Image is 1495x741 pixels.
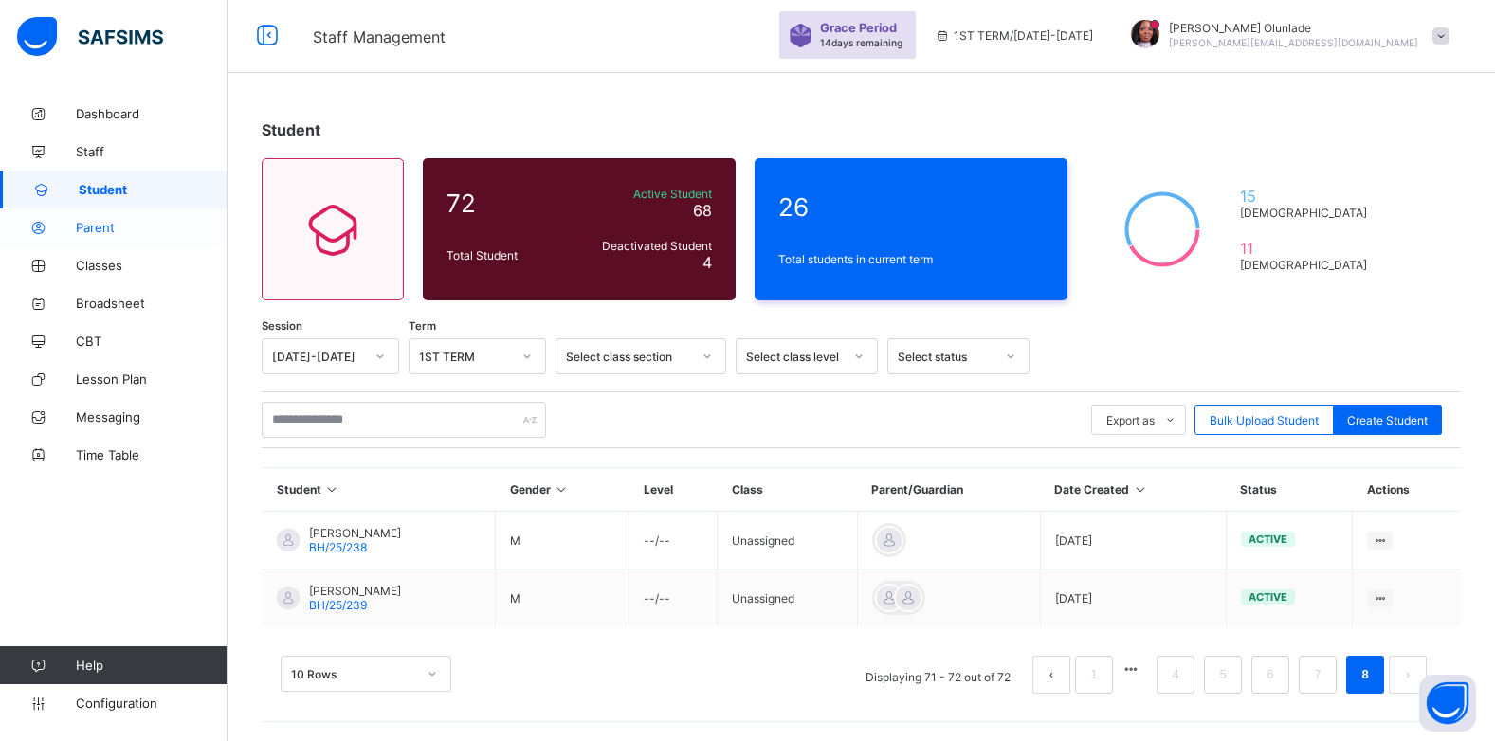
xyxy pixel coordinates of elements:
td: M [496,569,629,627]
span: 4 [702,253,712,272]
span: [DEMOGRAPHIC_DATA] [1240,258,1376,272]
span: Staff Management [313,27,446,46]
th: Parent/Guardian [857,468,1040,512]
span: Staff [76,144,228,159]
button: next page [1389,656,1427,694]
span: Dashboard [76,106,228,121]
div: Select class section [566,350,691,364]
li: 5 [1204,656,1242,694]
th: Date Created [1040,468,1226,512]
div: [DATE]-[DATE] [272,350,364,364]
td: Unassigned [718,512,858,569]
li: 6 [1251,656,1289,694]
span: Time Table [76,447,228,462]
i: Sort in Ascending Order [554,482,570,497]
span: Term [409,319,436,333]
a: 4 [1166,662,1184,687]
td: Unassigned [718,569,858,627]
li: Displaying 71 - 72 out of 72 [851,656,1025,694]
span: [PERSON_NAME] [309,526,401,540]
th: Student [263,468,496,512]
button: prev page [1032,656,1070,694]
span: 72 [447,189,568,218]
span: 68 [693,201,712,220]
span: session/term information [935,28,1093,43]
span: Lesson Plan [76,371,228,387]
li: 8 [1346,656,1384,694]
span: CBT [76,334,228,349]
a: 7 [1308,662,1326,687]
th: Level [629,468,718,512]
div: Select class level [746,350,843,364]
div: 1ST TERM [419,350,511,364]
td: --/-- [629,569,718,627]
button: Open asap [1419,675,1476,732]
span: Session [262,319,302,333]
span: BH/25/238 [309,540,367,554]
th: Class [718,468,858,512]
span: active [1249,590,1287,604]
span: Deactivated Student [577,239,712,253]
i: Sort in Ascending Order [1132,482,1148,497]
td: [DATE] [1040,512,1226,569]
span: 15 [1240,187,1376,206]
span: Create Student [1347,413,1428,427]
span: active [1249,533,1287,546]
span: Messaging [76,409,228,425]
span: Broadsheet [76,296,228,311]
div: OlubunmiOlunlade [1112,20,1459,51]
span: Bulk Upload Student [1210,413,1319,427]
span: 26 [778,192,1044,222]
span: Parent [76,220,228,235]
li: 下一页 [1389,656,1427,694]
img: sticker-purple.71386a28dfed39d6af7621340158ba97.svg [789,24,812,47]
span: Student [79,182,228,197]
span: [DEMOGRAPHIC_DATA] [1240,206,1376,220]
td: --/-- [629,512,718,569]
td: [DATE] [1040,569,1226,627]
th: Actions [1353,468,1461,512]
span: Classes [76,258,228,273]
td: M [496,512,629,569]
span: [PERSON_NAME] [309,584,401,598]
div: Total Student [442,244,573,267]
a: 6 [1261,662,1279,687]
i: Sort in Ascending Order [324,482,340,497]
div: 10 Rows [291,667,416,681]
span: Help [76,658,227,673]
th: Gender [496,468,629,512]
th: Status [1226,468,1353,512]
a: 1 [1085,662,1103,687]
li: 7 [1299,656,1337,694]
span: Total students in current term [778,252,1044,266]
span: Active Student [577,187,712,201]
li: 上一页 [1032,656,1070,694]
span: Export as [1106,413,1155,427]
span: Grace Period [820,21,897,35]
li: 向前 5 页 [1118,656,1144,682]
a: 5 [1213,662,1231,687]
span: 11 [1240,239,1376,258]
span: Student [262,120,320,139]
img: safsims [17,17,163,57]
div: Select status [898,350,994,364]
span: [PERSON_NAME] Olunlade [1169,21,1418,35]
span: Configuration [76,696,227,711]
span: BH/25/239 [309,598,367,612]
a: 8 [1356,662,1374,687]
span: [PERSON_NAME][EMAIL_ADDRESS][DOMAIN_NAME] [1169,37,1418,48]
li: 1 [1075,656,1113,694]
li: 4 [1157,656,1194,694]
span: 14 days remaining [820,37,902,48]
